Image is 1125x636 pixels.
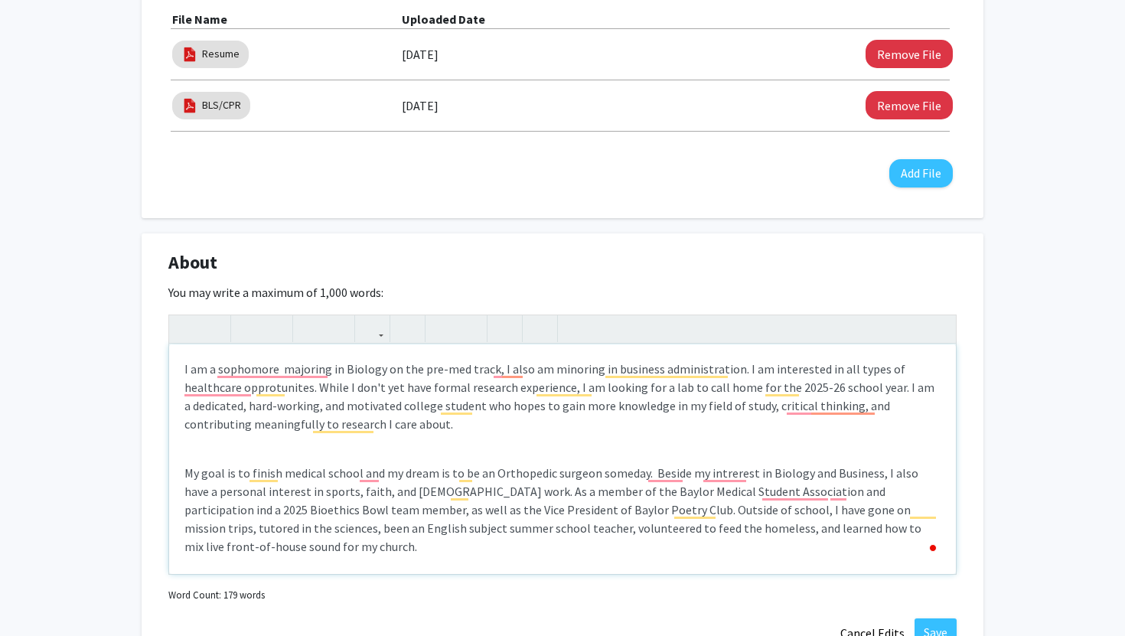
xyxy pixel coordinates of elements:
button: Remove Resume File [866,40,953,68]
button: Insert horizontal rule [527,315,553,342]
b: File Name [172,11,227,27]
button: Ordered list [456,315,483,342]
label: You may write a maximum of 1,000 words: [168,283,383,302]
p: My goal is to finish medical school and my dream is to be an Orthopedic surgeon someday. Beside m... [184,464,941,556]
iframe: Chat [11,567,65,625]
button: Link [359,315,386,342]
img: pdf_icon.png [181,97,198,114]
button: Redo (Ctrl + Y) [200,315,227,342]
button: Strong (Ctrl + B) [235,315,262,342]
button: Remove format [491,315,518,342]
button: Fullscreen [925,315,952,342]
b: Uploaded Date [402,11,485,27]
button: Emphasis (Ctrl + I) [262,315,289,342]
button: Insert Image [394,315,421,342]
button: Subscript [324,315,351,342]
span: About [168,249,217,276]
button: Add File [889,159,953,188]
div: To enrich screen reader interactions, please activate Accessibility in Grammarly extension settings [169,344,956,574]
small: Word Count: 179 words [168,588,265,602]
label: [DATE] [402,93,439,119]
p: I am a sophomore majoring in Biology on the pre-med track, I also am minoring in business adminis... [184,360,941,433]
button: Unordered list [429,315,456,342]
label: [DATE] [402,41,439,67]
img: pdf_icon.png [181,46,198,63]
a: Resume [202,46,240,62]
button: Superscript [297,315,324,342]
button: Undo (Ctrl + Z) [173,315,200,342]
button: Remove BLS/CPR File [866,91,953,119]
a: BLS/CPR [202,97,241,113]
